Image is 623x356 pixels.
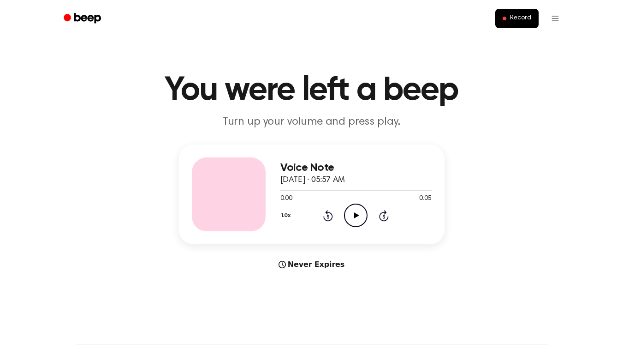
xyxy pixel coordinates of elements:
[280,194,292,204] span: 0:00
[510,14,531,23] span: Record
[280,208,294,223] button: 1.0x
[419,194,431,204] span: 0:05
[495,9,538,28] button: Record
[280,162,432,174] h3: Voice Note
[544,7,566,30] button: Open menu
[280,176,345,184] span: [DATE] · 05:57 AM
[135,115,489,130] p: Turn up your volume and press play.
[179,259,445,270] div: Never Expires
[57,10,109,28] a: Beep
[76,74,548,107] h1: You were left a beep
